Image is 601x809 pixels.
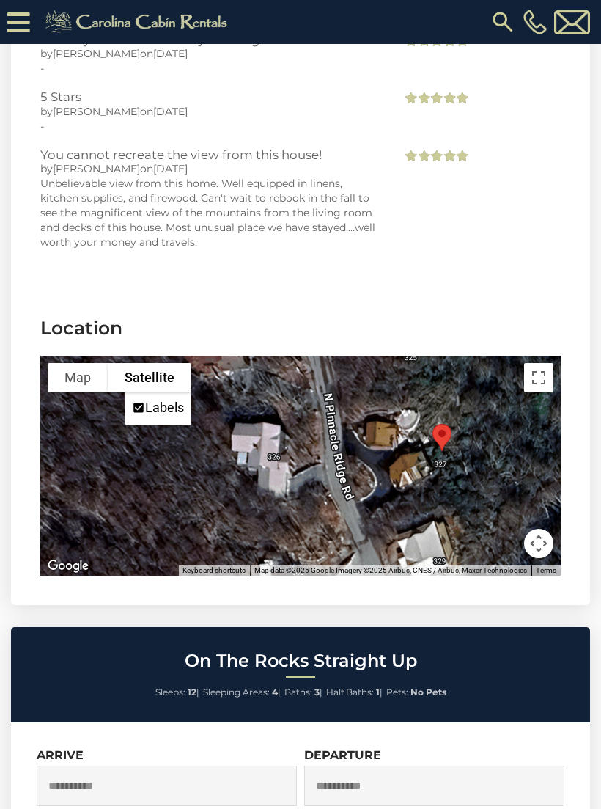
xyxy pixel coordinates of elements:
span: Map data ©2025 Google Imagery ©2025 Airbus, CNES / Airbus, Maxar Technologies [254,566,527,574]
label: Arrive [37,748,84,762]
strong: 12 [188,687,196,698]
li: | [203,683,281,702]
li: Labels [127,394,190,424]
div: - [40,119,380,133]
div: On The Rocks Straight Up [427,418,457,457]
button: Toggle fullscreen view [524,363,553,392]
li: | [284,683,322,702]
h3: 5 Stars [40,90,380,103]
button: Map camera controls [524,529,553,558]
span: Baths: [284,687,312,698]
div: by on [40,161,380,176]
h3: Birds Eye Views of the majestic ridge lines [40,33,380,46]
button: Show street map [48,363,108,392]
h3: You cannot recreate the view from this house! [40,148,380,161]
a: Open this area in Google Maps (opens a new window) [44,557,92,576]
img: search-regular.svg [490,9,516,35]
span: Half Baths: [326,687,374,698]
img: Khaki-logo.png [37,7,240,37]
span: Pets: [386,687,408,698]
button: Show satellite imagery [108,363,191,392]
span: [PERSON_NAME] [53,105,140,118]
span: [DATE] [153,105,188,118]
li: | [326,683,383,702]
img: Google [44,557,92,576]
h2: On The Rocks Straight Up [15,651,586,670]
div: by on [40,104,380,119]
span: [DATE] [153,47,188,60]
span: [PERSON_NAME] [53,47,140,60]
button: Keyboard shortcuts [182,565,246,576]
div: - [40,61,380,76]
strong: 4 [272,687,278,698]
strong: 3 [314,687,320,698]
label: Departure [304,748,381,762]
h3: Location [40,315,561,341]
div: Unbelievable view from this home. Well equipped in linens, kitchen supplies, and firewood. Can't ... [40,176,380,249]
a: [PHONE_NUMBER] [520,10,550,34]
strong: No Pets [410,687,446,698]
li: | [155,683,199,702]
div: by on [40,46,380,61]
label: Labels [145,400,184,415]
span: Sleeps: [155,687,185,698]
strong: 1 [376,687,380,698]
ul: Show satellite imagery [125,392,191,425]
a: Terms (opens in new tab) [536,566,556,574]
span: [PERSON_NAME] [53,162,140,175]
span: Sleeping Areas: [203,687,270,698]
span: [DATE] [153,162,188,175]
